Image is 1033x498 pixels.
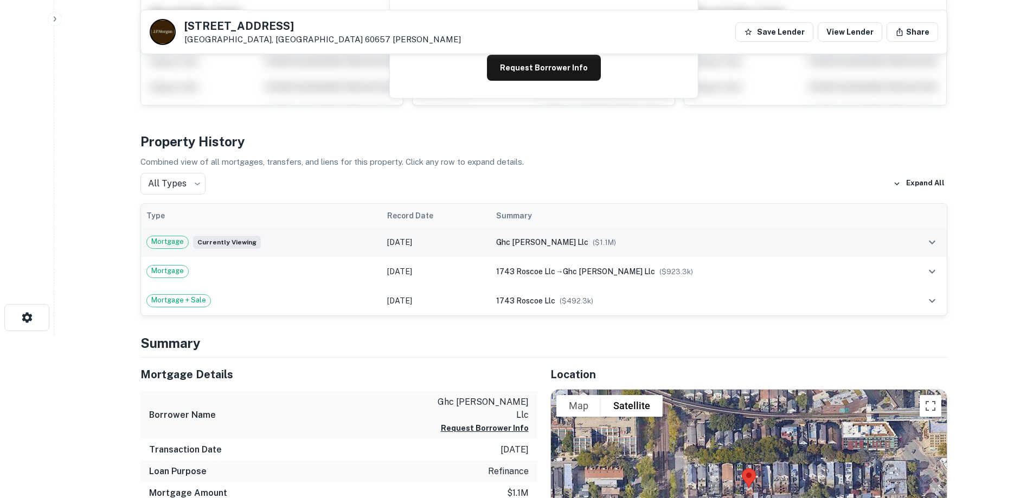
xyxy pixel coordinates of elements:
button: Expand All [890,176,947,192]
span: Mortgage [147,236,188,247]
th: Summary [491,204,890,228]
span: Currently viewing [193,236,261,249]
p: [GEOGRAPHIC_DATA], [GEOGRAPHIC_DATA] 60657 [184,35,461,44]
h4: Property History [140,132,947,151]
button: Show street map [556,395,601,417]
button: expand row [923,292,941,310]
span: ($ 923.3k ) [659,268,693,276]
p: ghc [PERSON_NAME] llc [431,396,529,422]
th: Type [141,204,382,228]
h5: Mortgage Details [140,366,537,383]
h4: Summary [140,333,947,353]
button: Save Lender [735,22,813,42]
p: [DATE] [501,443,529,456]
span: Mortgage + Sale [147,295,210,306]
h5: Location [550,366,947,383]
th: Record Date [382,204,491,228]
iframe: Chat Widget [979,411,1033,463]
button: Request Borrower Info [441,422,529,435]
a: [PERSON_NAME] [393,35,461,44]
td: [DATE] [382,228,491,257]
span: ($ 492.3k ) [560,297,593,305]
button: Toggle fullscreen view [920,395,941,417]
span: ($ 1.1M ) [593,238,616,247]
p: refinance [488,465,529,478]
a: View Lender [818,22,882,42]
span: 1743 roscoe llc [496,267,555,276]
span: ghc [PERSON_NAME] llc [496,238,588,247]
button: expand row [923,262,941,281]
p: Combined view of all mortgages, transfers, and liens for this property. Click any row to expand d... [140,156,947,169]
h5: [STREET_ADDRESS] [184,21,461,31]
h6: Borrower Name [149,409,216,422]
h6: Transaction Date [149,443,222,456]
span: ghc [PERSON_NAME] llc [563,267,655,276]
td: [DATE] [382,257,491,286]
span: Mortgage [147,266,188,276]
span: 1743 roscoe llc [496,296,555,305]
button: expand row [923,233,941,251]
div: All Types [140,173,206,195]
h6: Loan Purpose [149,465,207,478]
button: Share [887,22,938,42]
div: → [496,266,884,277]
button: Show satellite imagery [601,395,663,417]
td: [DATE] [382,286,491,315]
button: Request Borrower Info [487,55,601,81]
